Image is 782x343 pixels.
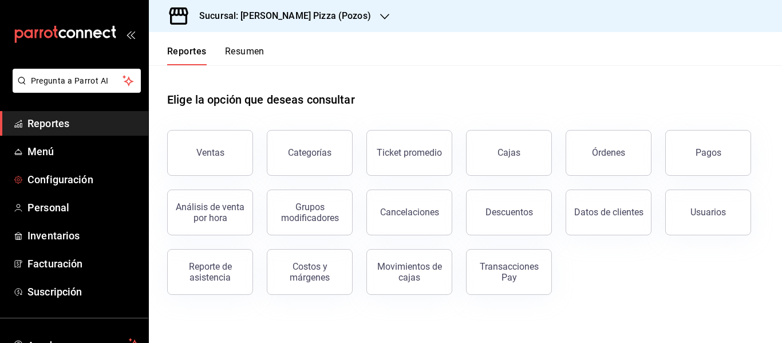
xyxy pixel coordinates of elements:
button: Ticket promedio [366,130,452,176]
button: Pregunta a Parrot AI [13,69,141,93]
button: Transacciones Pay [466,249,552,295]
button: Categorías [267,130,353,176]
div: Órdenes [592,147,625,158]
div: Descuentos [485,207,533,218]
div: Análisis de venta por hora [175,202,246,223]
div: Cancelaciones [380,207,439,218]
a: Cajas [466,130,552,176]
span: Menú [27,144,139,159]
button: Pagos [665,130,751,176]
h1: Elige la opción que deseas consultar [167,91,355,108]
button: Reporte de asistencia [167,249,253,295]
span: Configuración [27,172,139,187]
button: Datos de clientes [566,190,651,235]
button: Descuentos [466,190,552,235]
span: Personal [27,200,139,215]
span: Reportes [27,116,139,131]
div: Movimientos de cajas [374,261,445,283]
button: Cancelaciones [366,190,452,235]
button: Costos y márgenes [267,249,353,295]
span: Suscripción [27,284,139,299]
div: Categorías [288,147,331,158]
div: navigation tabs [167,46,264,65]
a: Pregunta a Parrot AI [8,83,141,95]
div: Ventas [196,147,224,158]
div: Ticket promedio [377,147,442,158]
div: Transacciones Pay [473,261,544,283]
span: Inventarios [27,228,139,243]
div: Cajas [497,146,521,160]
div: Reporte de asistencia [175,261,246,283]
h3: Sucursal: [PERSON_NAME] Pizza (Pozos) [190,9,371,23]
button: Ventas [167,130,253,176]
button: Órdenes [566,130,651,176]
button: Análisis de venta por hora [167,190,253,235]
span: Pregunta a Parrot AI [31,75,123,87]
span: Facturación [27,256,139,271]
div: Pagos [696,147,721,158]
div: Usuarios [690,207,726,218]
div: Datos de clientes [574,207,643,218]
button: Usuarios [665,190,751,235]
button: Grupos modificadores [267,190,353,235]
button: Movimientos de cajas [366,249,452,295]
button: Resumen [225,46,264,65]
button: open_drawer_menu [126,30,135,39]
button: Reportes [167,46,207,65]
div: Grupos modificadores [274,202,345,223]
div: Costos y márgenes [274,261,345,283]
